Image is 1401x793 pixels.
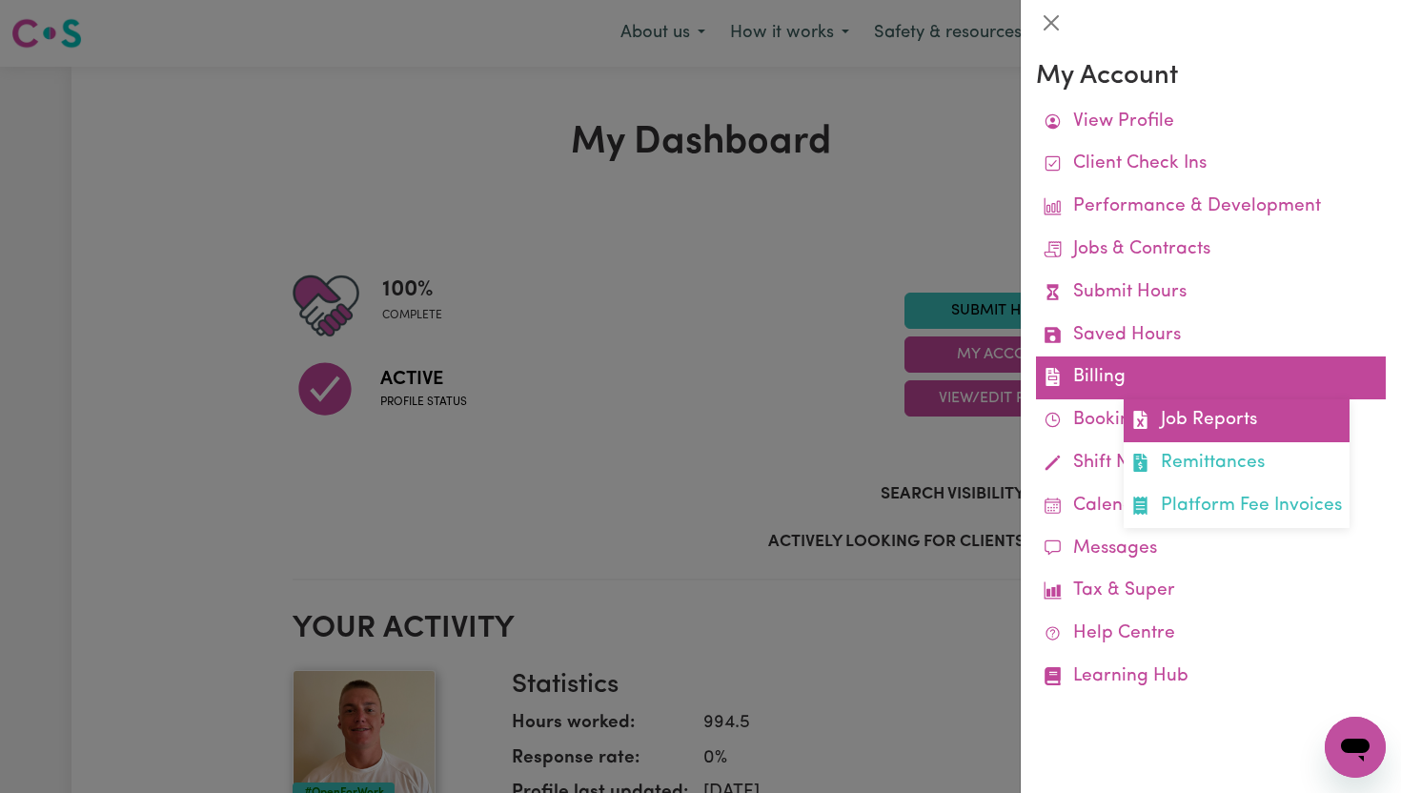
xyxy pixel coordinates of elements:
a: Submit Hours [1036,272,1386,315]
a: Client Check Ins [1036,143,1386,186]
a: Job Reports [1124,399,1350,442]
a: Performance & Development [1036,186,1386,229]
a: Shift Notes [1036,442,1386,485]
a: Saved Hours [1036,315,1386,357]
a: Tax & Super [1036,570,1386,613]
a: Remittances [1124,442,1350,485]
iframe: Button to launch messaging window [1325,717,1386,778]
a: Messages [1036,528,1386,571]
a: Jobs & Contracts [1036,229,1386,272]
a: Calendar [1036,485,1386,528]
a: Learning Hub [1036,656,1386,699]
a: View Profile [1036,101,1386,144]
a: Help Centre [1036,613,1386,656]
a: BillingJob ReportsRemittancesPlatform Fee Invoices [1036,356,1386,399]
h3: My Account [1036,61,1386,93]
a: Bookings [1036,399,1386,442]
a: Platform Fee Invoices [1124,485,1350,528]
button: Close [1036,8,1066,38]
